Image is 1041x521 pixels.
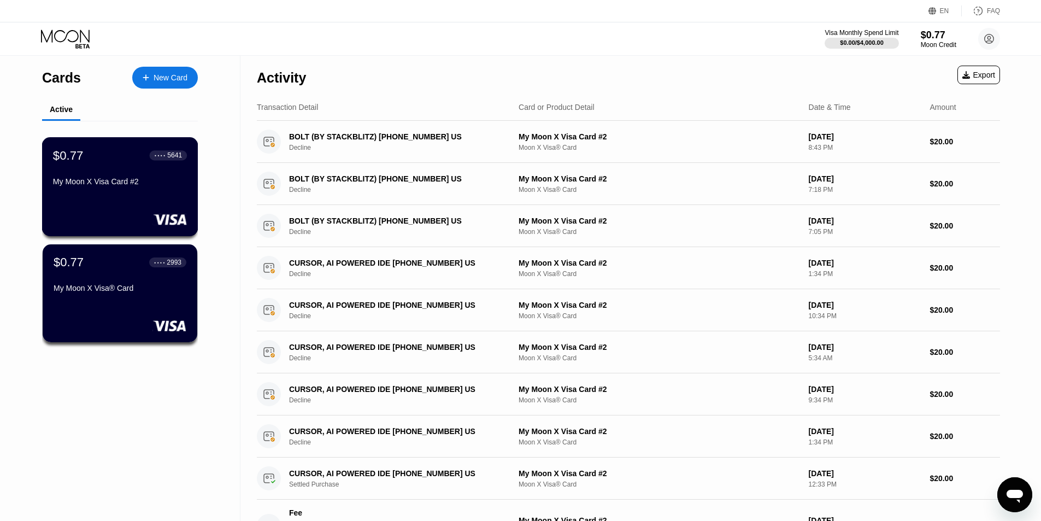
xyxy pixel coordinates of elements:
[519,186,800,194] div: Moon X Visa® Card
[53,177,187,186] div: My Moon X Visa Card #2
[519,216,800,225] div: My Moon X Visa Card #2
[519,301,800,309] div: My Moon X Visa Card #2
[519,103,595,112] div: Card or Product Detail
[289,312,517,320] div: Decline
[289,132,501,141] div: BOLT (BY STACKBLITZ) [PHONE_NUMBER] US
[519,343,800,352] div: My Moon X Visa Card #2
[43,138,197,236] div: $0.77● ● ● ●5641My Moon X Visa Card #2
[519,144,800,151] div: Moon X Visa® Card
[809,228,921,236] div: 7:05 PM
[289,385,501,394] div: CURSOR, AI POWERED IDE [PHONE_NUMBER] US
[809,343,921,352] div: [DATE]
[930,390,1000,399] div: $20.00
[809,301,921,309] div: [DATE]
[519,354,800,362] div: Moon X Visa® Card
[809,216,921,225] div: [DATE]
[132,67,198,89] div: New Card
[809,259,921,267] div: [DATE]
[257,205,1000,247] div: BOLT (BY STACKBLITZ) [PHONE_NUMBER] USDeclineMy Moon X Visa Card #2Moon X Visa® Card[DATE]7:05 PM...
[289,438,517,446] div: Decline
[840,39,884,46] div: $0.00 / $4,000.00
[962,5,1000,16] div: FAQ
[519,174,800,183] div: My Moon X Visa Card #2
[809,481,921,488] div: 12:33 PM
[289,174,501,183] div: BOLT (BY STACKBLITZ) [PHONE_NUMBER] US
[289,216,501,225] div: BOLT (BY STACKBLITZ) [PHONE_NUMBER] US
[53,148,84,162] div: $0.77
[809,427,921,436] div: [DATE]
[289,508,366,517] div: Fee
[154,261,165,264] div: ● ● ● ●
[997,477,1032,512] iframe: Button to launch messaging window
[257,373,1000,415] div: CURSOR, AI POWERED IDE [PHONE_NUMBER] USDeclineMy Moon X Visa Card #2Moon X Visa® Card[DATE]9:34 ...
[289,228,517,236] div: Decline
[519,270,800,278] div: Moon X Visa® Card
[257,289,1000,331] div: CURSOR, AI POWERED IDE [PHONE_NUMBER] USDeclineMy Moon X Visa Card #2Moon X Visa® Card[DATE]10:34...
[289,144,517,151] div: Decline
[519,469,800,478] div: My Moon X Visa Card #2
[167,151,182,159] div: 5641
[519,312,800,320] div: Moon X Visa® Card
[289,469,501,478] div: CURSOR, AI POWERED IDE [PHONE_NUMBER] US
[930,103,956,112] div: Amount
[987,7,1000,15] div: FAQ
[289,427,501,436] div: CURSOR, AI POWERED IDE [PHONE_NUMBER] US
[921,41,956,49] div: Moon Credit
[289,343,501,352] div: CURSOR, AI POWERED IDE [PHONE_NUMBER] US
[809,354,921,362] div: 5:34 AM
[825,29,898,37] div: Visa Monthly Spend Limit
[809,385,921,394] div: [DATE]
[54,255,84,270] div: $0.77
[921,30,956,41] div: $0.77
[257,121,1000,163] div: BOLT (BY STACKBLITZ) [PHONE_NUMBER] USDeclineMy Moon X Visa Card #2Moon X Visa® Card[DATE]8:43 PM...
[155,154,166,157] div: ● ● ● ●
[809,270,921,278] div: 1:34 PM
[42,70,81,86] div: Cards
[43,244,197,342] div: $0.77● ● ● ●2993My Moon X Visa® Card
[940,7,949,15] div: EN
[289,396,517,404] div: Decline
[519,132,800,141] div: My Moon X Visa Card #2
[289,301,501,309] div: CURSOR, AI POWERED IDE [PHONE_NUMBER] US
[257,331,1000,373] div: CURSOR, AI POWERED IDE [PHONE_NUMBER] USDeclineMy Moon X Visa Card #2Moon X Visa® Card[DATE]5:34 ...
[257,458,1000,500] div: CURSOR, AI POWERED IDE [PHONE_NUMBER] USSettled PurchaseMy Moon X Visa Card #2Moon X Visa® Card[D...
[930,264,1000,272] div: $20.00
[519,481,800,488] div: Moon X Visa® Card
[809,396,921,404] div: 9:34 PM
[289,259,501,267] div: CURSOR, AI POWERED IDE [PHONE_NUMBER] US
[809,469,921,478] div: [DATE]
[289,186,517,194] div: Decline
[257,163,1000,205] div: BOLT (BY STACKBLITZ) [PHONE_NUMBER] USDeclineMy Moon X Visa Card #2Moon X Visa® Card[DATE]7:18 PM...
[930,474,1000,483] div: $20.00
[809,132,921,141] div: [DATE]
[50,105,73,114] div: Active
[930,306,1000,314] div: $20.00
[154,73,187,83] div: New Card
[930,432,1000,441] div: $20.00
[809,144,921,151] div: 8:43 PM
[809,103,851,112] div: Date & Time
[930,221,1000,230] div: $20.00
[928,5,962,16] div: EN
[289,270,517,278] div: Decline
[825,29,898,49] div: Visa Monthly Spend Limit$0.00/$4,000.00
[289,354,517,362] div: Decline
[257,70,306,86] div: Activity
[930,179,1000,188] div: $20.00
[809,186,921,194] div: 7:18 PM
[957,66,1000,84] div: Export
[962,71,995,79] div: Export
[930,137,1000,146] div: $20.00
[519,259,800,267] div: My Moon X Visa Card #2
[519,396,800,404] div: Moon X Visa® Card
[519,385,800,394] div: My Moon X Visa Card #2
[809,174,921,183] div: [DATE]
[809,312,921,320] div: 10:34 PM
[54,284,186,292] div: My Moon X Visa® Card
[289,481,517,488] div: Settled Purchase
[257,103,318,112] div: Transaction Detail
[167,259,181,266] div: 2993
[519,427,800,436] div: My Moon X Visa Card #2
[519,228,800,236] div: Moon X Visa® Card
